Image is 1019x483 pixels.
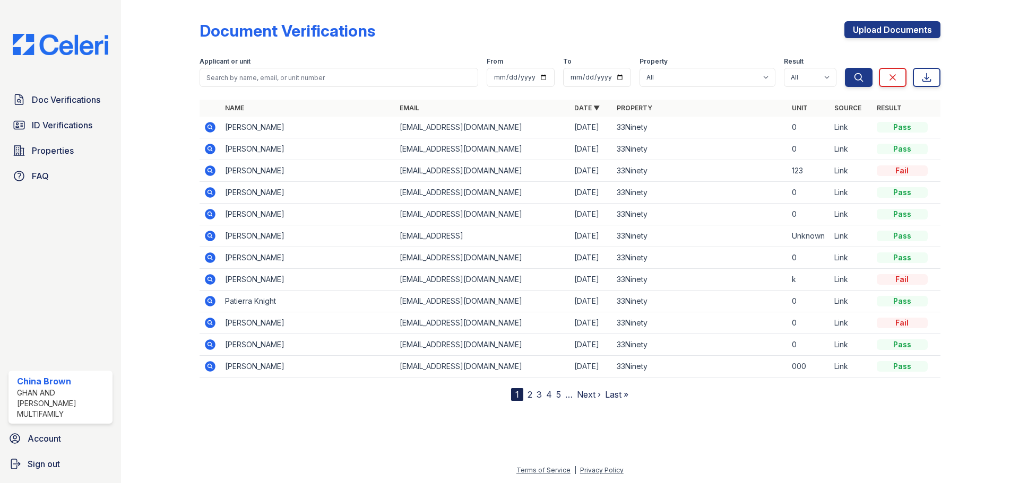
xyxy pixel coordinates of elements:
td: [DATE] [570,225,612,247]
td: [DATE] [570,291,612,312]
td: Link [830,312,873,334]
a: Terms of Service [516,466,571,474]
td: 0 [788,204,830,225]
a: Properties [8,140,113,161]
span: Properties [32,144,74,157]
td: [EMAIL_ADDRESS][DOMAIN_NAME] [395,356,570,377]
a: Property [617,104,652,112]
input: Search by name, email, or unit number [200,68,478,87]
a: Privacy Policy [580,466,624,474]
td: Link [830,204,873,225]
td: 33Ninety [612,160,787,182]
a: Name [225,104,244,112]
a: Source [834,104,861,112]
label: Applicant or unit [200,57,251,66]
td: [PERSON_NAME] [221,225,395,247]
td: 0 [788,117,830,138]
div: Document Verifications [200,21,375,40]
td: [EMAIL_ADDRESS][DOMAIN_NAME] [395,312,570,334]
td: [EMAIL_ADDRESS][DOMAIN_NAME] [395,291,570,312]
label: From [487,57,503,66]
td: Link [830,117,873,138]
span: … [565,388,573,401]
td: [PERSON_NAME] [221,117,395,138]
div: Ghan and [PERSON_NAME] Multifamily [17,388,108,419]
td: 0 [788,138,830,160]
div: Pass [877,296,928,306]
td: Link [830,138,873,160]
td: [PERSON_NAME] [221,182,395,204]
td: [PERSON_NAME] [221,356,395,377]
div: Pass [877,187,928,198]
div: | [574,466,576,474]
td: Link [830,334,873,356]
td: [PERSON_NAME] [221,247,395,269]
td: [DATE] [570,312,612,334]
a: 4 [546,389,552,400]
img: CE_Logo_Blue-a8612792a0a2168367f1c8372b55b34899dd931a85d93a1a3d3e32e68fde9ad4.png [4,34,117,55]
a: Doc Verifications [8,89,113,110]
div: Pass [877,339,928,350]
td: Link [830,182,873,204]
a: Next › [577,389,601,400]
td: [DATE] [570,247,612,269]
td: 33Ninety [612,138,787,160]
td: [DATE] [570,334,612,356]
a: Upload Documents [844,21,940,38]
div: Pass [877,252,928,263]
td: 0 [788,182,830,204]
td: Link [830,291,873,312]
div: Fail [877,165,928,176]
td: [DATE] [570,138,612,160]
td: 0 [788,334,830,356]
td: [EMAIL_ADDRESS][DOMAIN_NAME] [395,138,570,160]
td: 33Ninety [612,204,787,225]
td: [EMAIL_ADDRESS][DOMAIN_NAME] [395,182,570,204]
td: 0 [788,291,830,312]
div: Fail [877,274,928,285]
td: 33Ninety [612,356,787,377]
td: Link [830,356,873,377]
a: Unit [792,104,808,112]
td: [EMAIL_ADDRESS][DOMAIN_NAME] [395,117,570,138]
a: FAQ [8,165,113,187]
td: [EMAIL_ADDRESS][DOMAIN_NAME] [395,247,570,269]
td: [DATE] [570,204,612,225]
a: Date ▼ [574,104,600,112]
td: 33Ninety [612,225,787,247]
td: [PERSON_NAME] [221,138,395,160]
label: Property [640,57,668,66]
td: [DATE] [570,356,612,377]
td: [EMAIL_ADDRESS][DOMAIN_NAME] [395,160,570,182]
a: 5 [556,389,561,400]
a: ID Verifications [8,115,113,136]
div: 1 [511,388,523,401]
td: 33Ninety [612,247,787,269]
td: [DATE] [570,182,612,204]
td: [DATE] [570,160,612,182]
a: Account [4,428,117,449]
td: [EMAIL_ADDRESS][DOMAIN_NAME] [395,334,570,356]
div: Pass [877,231,928,241]
td: [DATE] [570,117,612,138]
a: Sign out [4,453,117,475]
a: Email [400,104,419,112]
td: [EMAIL_ADDRESS][DOMAIN_NAME] [395,269,570,291]
span: Doc Verifications [32,93,100,106]
td: 0 [788,247,830,269]
td: [PERSON_NAME] [221,312,395,334]
td: [PERSON_NAME] [221,160,395,182]
td: Link [830,247,873,269]
a: Result [877,104,902,112]
td: Link [830,269,873,291]
a: 3 [537,389,542,400]
div: Pass [877,144,928,154]
label: Result [784,57,804,66]
td: [PERSON_NAME] [221,269,395,291]
td: 33Ninety [612,182,787,204]
td: Patierra Knight [221,291,395,312]
td: [PERSON_NAME] [221,334,395,356]
td: 0 [788,312,830,334]
div: Pass [877,122,928,133]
